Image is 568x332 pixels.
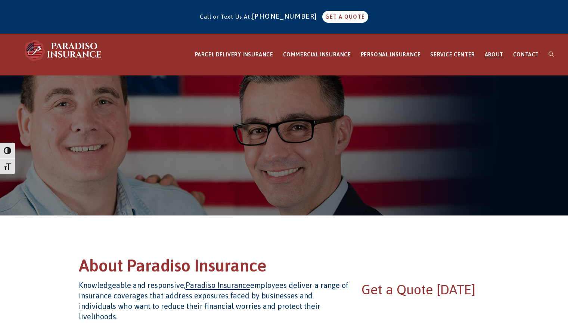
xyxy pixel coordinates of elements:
span: PERSONAL INSURANCE [361,52,421,58]
img: Paradiso Insurance [22,39,105,62]
h2: Get a Quote [DATE] [361,280,490,299]
span: CONTACT [513,52,539,58]
a: [PHONE_NUMBER] [252,12,321,20]
a: Paradiso Insurance [186,281,250,289]
a: GET A QUOTE [322,11,368,23]
span: PARCEL DELIVERY INSURANCE [195,52,273,58]
h1: About Paradiso Insurance [79,255,490,280]
a: CONTACT [508,34,544,75]
h4: Knowledgeable and responsive, employees deliver a range of insurance coverages that address expos... [79,280,349,322]
a: PERSONAL INSURANCE [356,34,426,75]
a: PARCEL DELIVERY INSURANCE [190,34,278,75]
span: ABOUT [485,52,503,58]
a: ABOUT [480,34,508,75]
a: COMMERCIAL INSURANCE [278,34,356,75]
a: SERVICE CENTER [425,34,479,75]
span: Call or Text Us At: [200,14,252,20]
span: SERVICE CENTER [430,52,475,58]
span: COMMERCIAL INSURANCE [283,52,351,58]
